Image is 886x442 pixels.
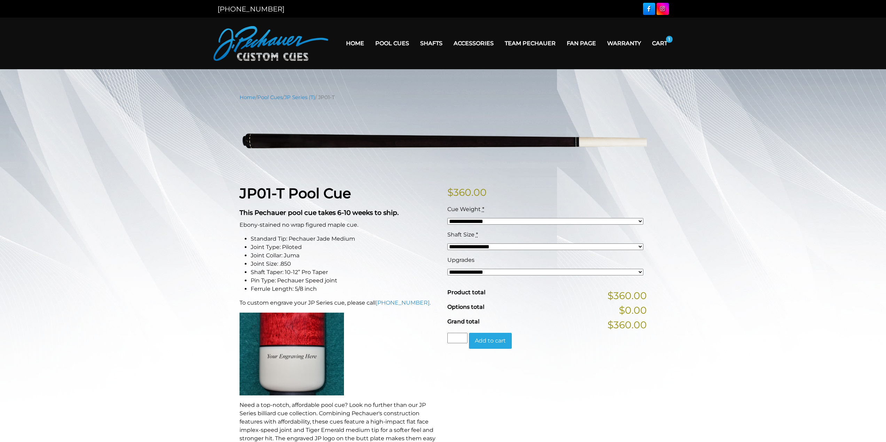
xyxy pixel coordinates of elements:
span: $360.00 [607,288,647,303]
span: Grand total [447,318,479,325]
span: Options total [447,304,484,310]
span: Upgrades [447,257,475,263]
a: Pool Cues [257,94,283,101]
img: Pechauer Custom Cues [213,26,328,61]
a: Fan Page [561,34,602,52]
a: [PHONE_NUMBER] [218,5,284,13]
abbr: required [476,231,478,238]
a: Home [240,94,256,101]
li: Joint Type: Piloted [251,243,439,251]
a: [PHONE_NUMBER]. [376,299,431,306]
p: Ebony-stained no wrap figured maple cue. [240,221,439,229]
li: Ferrule Length: 5/8 inch [251,285,439,293]
p: To custom engrave your JP Series cue, please call [240,299,439,307]
button: Add to cart [469,333,512,349]
strong: JP01-T Pool Cue [240,185,351,202]
img: An image of a cue butt with the words "YOUR ENGRAVING HERE". [240,313,344,395]
nav: Breadcrumb [240,94,647,101]
li: Joint Size: .850 [251,260,439,268]
span: $ [447,186,453,198]
input: Product quantity [447,333,468,343]
span: $0.00 [619,303,647,318]
li: Joint Collar: Juma [251,251,439,260]
abbr: required [482,206,484,212]
span: $360.00 [607,318,647,332]
span: Product total [447,289,485,296]
a: Cart [646,34,673,52]
li: Shaft Taper: 10-12” Pro Taper [251,268,439,276]
span: Shaft Size [447,231,475,238]
li: Standard Tip: Pechauer Jade Medium [251,235,439,243]
a: Team Pechauer [499,34,561,52]
li: Pin Type: Pechauer Speed joint [251,276,439,285]
a: JP Series (T) [284,94,315,101]
a: Accessories [448,34,499,52]
a: Home [340,34,370,52]
span: Cue Weight [447,206,481,212]
a: Pool Cues [370,34,415,52]
a: Warranty [602,34,646,52]
strong: This Pechauer pool cue takes 6-10 weeks to ship. [240,209,399,217]
a: Shafts [415,34,448,52]
bdi: 360.00 [447,186,487,198]
img: jp01-T-1.png [240,106,647,174]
